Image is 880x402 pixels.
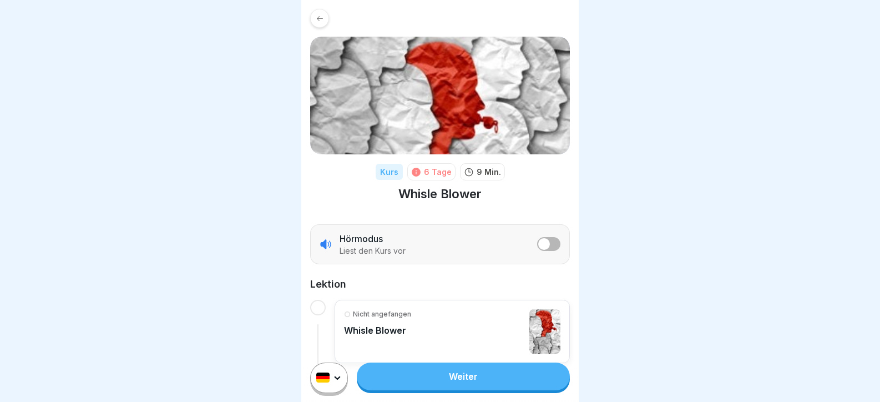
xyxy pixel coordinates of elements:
img: de.svg [316,373,330,383]
img: gd9uw0atw53b9h1p49wfz22d.png [529,309,560,354]
h1: Whisle Blower [398,186,482,202]
div: 6 Tage [424,166,452,178]
a: Weiter [357,363,570,390]
h2: Lektion [310,278,570,291]
p: Liest den Kurs vor [340,246,406,256]
button: listener mode [537,237,560,251]
p: Whisle Blower [344,325,411,336]
div: Kurs [376,164,403,180]
p: Nicht angefangen [353,309,411,319]
p: 9 Min. [477,166,501,178]
img: pmrbgy5h9teq70d1obsak43d.png [310,37,570,154]
p: Hörmodus [340,233,383,245]
a: Nicht angefangenWhisle Blower [344,309,560,354]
